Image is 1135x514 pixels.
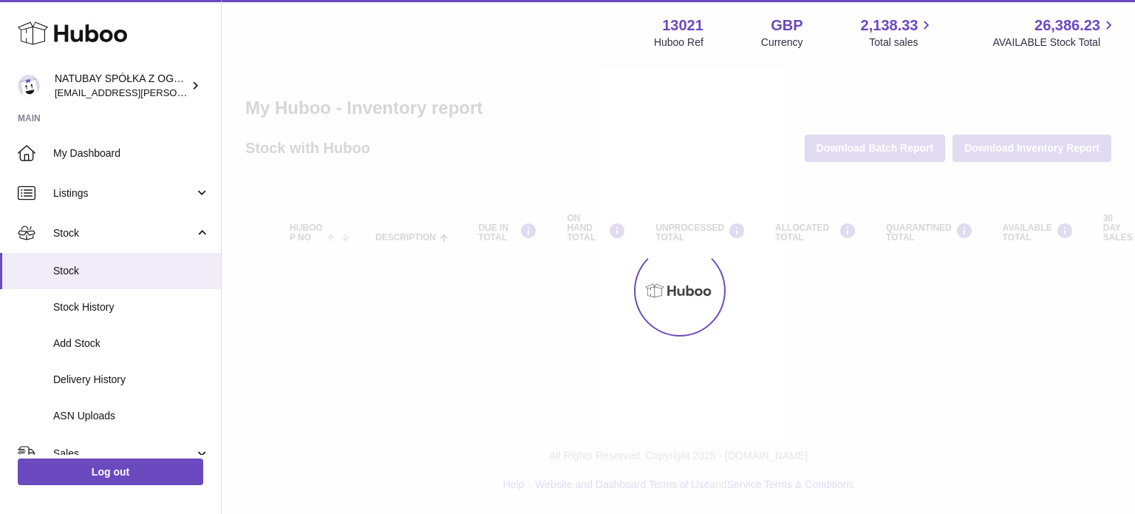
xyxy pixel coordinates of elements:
[662,16,703,35] strong: 13021
[53,226,194,240] span: Stock
[53,337,210,351] span: Add Stock
[861,16,935,50] a: 2,138.33 Total sales
[18,75,40,97] img: kacper.antkowski@natubay.pl
[992,16,1117,50] a: 26,386.23 AVAILABLE Stock Total
[992,35,1117,50] span: AVAILABLE Stock Total
[53,146,210,160] span: My Dashboard
[53,409,210,423] span: ASN Uploads
[861,16,918,35] span: 2,138.33
[55,87,296,98] span: [EMAIL_ADDRESS][PERSON_NAME][DOMAIN_NAME]
[53,447,194,461] span: Sales
[771,16,802,35] strong: GBP
[55,72,188,100] div: NATUBAY SPÓŁKA Z OGRANICZONĄ ODPOWIEDZIALNOŚCIĄ
[53,264,210,278] span: Stock
[654,35,703,50] div: Huboo Ref
[53,373,210,387] span: Delivery History
[1035,16,1100,35] span: 26,386.23
[53,300,210,314] span: Stock History
[53,186,194,200] span: Listings
[18,459,203,485] a: Log out
[869,35,935,50] span: Total sales
[761,35,803,50] div: Currency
